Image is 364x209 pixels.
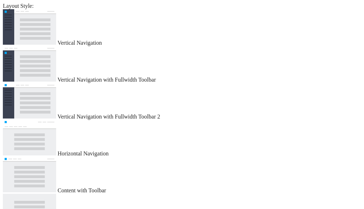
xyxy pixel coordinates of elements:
span: Vertical Navigation [58,40,102,46]
md-radio-button: Vertical Navigation with Fullwidth Toolbar 2 [3,83,361,120]
img: vertical-nav-with-full-toolbar.jpg [3,46,56,82]
img: horizontal-nav.jpg [3,120,56,155]
md-radio-button: Horizontal Navigation [3,120,361,157]
span: Vertical Navigation with Fullwidth Toolbar [58,77,156,83]
img: vertical-nav.jpg [3,9,56,45]
img: content-with-toolbar.jpg [3,157,56,192]
md-radio-button: Vertical Navigation with Fullwidth Toolbar [3,46,361,83]
span: Vertical Navigation with Fullwidth Toolbar 2 [58,114,160,120]
span: Content with Toolbar [58,187,106,193]
md-radio-button: Content with Toolbar [3,157,361,194]
md-radio-button: Vertical Navigation [3,9,361,46]
img: vertical-nav-with-full-toolbar-2.jpg [3,83,56,119]
div: Layout Style: [3,3,361,9]
span: Horizontal Navigation [58,150,109,156]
